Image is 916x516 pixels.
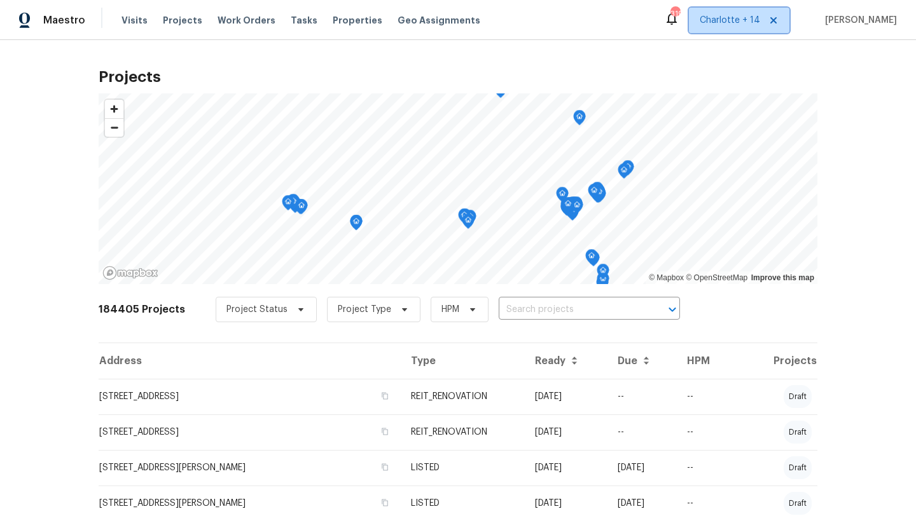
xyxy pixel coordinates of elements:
td: [DATE] [607,450,677,485]
div: Map marker [282,195,295,215]
div: Map marker [571,198,583,218]
td: -- [607,414,677,450]
div: Map marker [560,200,573,220]
th: Due [607,343,677,379]
div: Map marker [618,163,630,183]
button: Open [663,301,681,318]
button: Copy Address [379,461,391,473]
span: Geo Assignments [398,14,480,27]
div: Map marker [556,187,569,207]
button: Zoom out [105,118,123,137]
button: Zoom in [105,100,123,118]
span: Visits [121,14,148,27]
div: draft [784,421,812,444]
td: -- [677,414,732,450]
span: Zoom out [105,119,123,137]
div: Map marker [295,199,308,219]
th: Address [99,343,401,379]
div: Map marker [621,160,634,180]
span: Project Status [226,303,288,316]
div: Map marker [596,276,609,295]
td: [DATE] [525,414,608,450]
div: Map marker [458,208,471,228]
div: Map marker [573,110,586,130]
td: [DATE] [525,379,608,414]
span: Maestro [43,14,85,27]
span: Charlotte + 14 [700,14,760,27]
canvas: Map [99,93,817,284]
button: Copy Address [379,497,391,508]
td: -- [677,450,732,485]
td: LISTED [401,450,525,485]
td: REIT_RENOVATION [401,414,525,450]
td: -- [677,379,732,414]
td: REIT_RENOVATION [401,379,525,414]
td: -- [607,379,677,414]
a: OpenStreetMap [686,273,747,282]
div: Map marker [585,249,598,269]
div: Map marker [287,194,300,214]
a: Improve this map [751,273,814,282]
div: draft [784,492,812,515]
div: Map marker [287,194,300,214]
span: Work Orders [218,14,275,27]
div: Map marker [462,214,475,233]
div: Map marker [350,215,363,234]
button: Copy Address [379,390,391,402]
div: Map marker [588,184,600,203]
div: 319 [670,8,679,20]
th: Projects [733,343,817,379]
div: Map marker [562,197,574,217]
th: HPM [677,343,732,379]
div: draft [784,385,812,408]
span: Projects [163,14,202,27]
td: [STREET_ADDRESS] [99,414,401,450]
span: Tasks [291,16,317,25]
td: [STREET_ADDRESS] [99,379,401,414]
th: Type [401,343,525,379]
a: Mapbox [649,273,684,282]
span: Properties [333,14,382,27]
h2: Projects [99,71,817,83]
div: Map marker [597,264,609,283]
th: Ready [525,343,608,379]
td: [DATE] [525,450,608,485]
div: draft [784,456,812,479]
td: [STREET_ADDRESS][PERSON_NAME] [99,450,401,485]
button: Copy Address [379,426,391,437]
span: [PERSON_NAME] [820,14,897,27]
div: Map marker [567,196,579,216]
a: Mapbox homepage [102,266,158,280]
span: HPM [441,303,459,316]
h2: 184405 Projects [99,303,185,316]
div: Map marker [591,182,604,201]
span: Project Type [338,303,391,316]
input: Search projects [499,300,644,320]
